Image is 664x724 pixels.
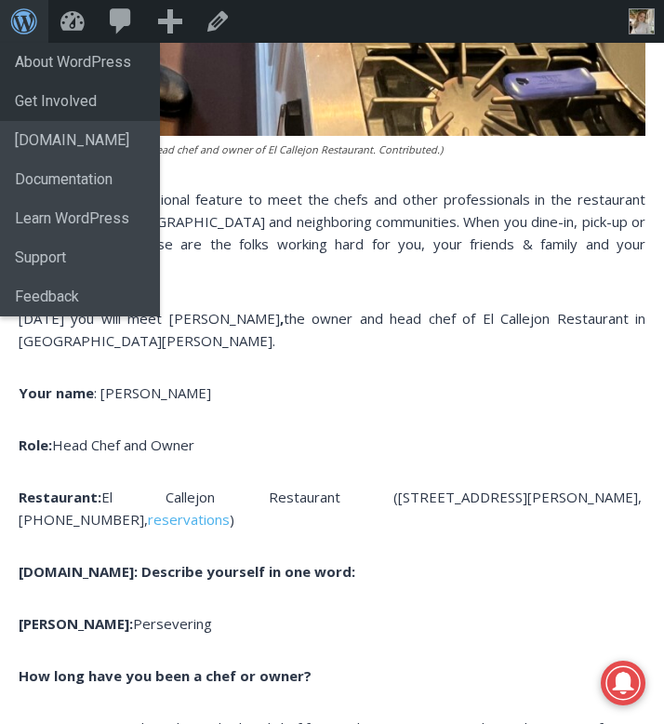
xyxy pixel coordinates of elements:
span: the owner and head chef of El Callejon Restaurant in [GEOGRAPHIC_DATA][PERSON_NAME]. [19,309,645,350]
span: Open Tues. - Sun. [PHONE_NUMBER] [6,192,182,262]
b: Role: [19,436,52,454]
span: Head Chef and Owner [52,436,194,454]
figcaption: (PHOTO: [PERSON_NAME], head chef and owner of El Callejon Restaurant. Contributed.) [19,141,645,158]
b: [PERSON_NAME]: [19,614,133,633]
b: , [280,309,284,328]
span: is an occasional feature to meet the chefs and other professionals in the restaurant kitchens acr... [19,190,645,275]
span: Persevering [19,614,212,633]
b: [DOMAIN_NAME]: Describe yourself in one word: [19,562,355,581]
b: How long have you been a chef or owner? [19,666,312,685]
img: (PHOTO: MyRye.com Summer 2023 intern Beatrice Larzul.) [629,8,655,34]
div: "the precise, almost orchestrated movements of cutting and assembling sushi and [PERSON_NAME] mak... [192,116,273,222]
span: ) [230,510,234,529]
span: : [PERSON_NAME] [94,383,211,402]
a: reservations [148,510,230,529]
h4: Book [PERSON_NAME]'s Good Humor for Your Event [15,187,247,230]
a: Open Tues. - Sun. [PHONE_NUMBER] [1,187,187,232]
b: Restaurant: [19,488,101,506]
span: [DATE] you will meet [PERSON_NAME] [19,309,280,328]
span: El Callejon Restaurant ([STREET_ADDRESS][PERSON_NAME], [PHONE_NUMBER], [19,488,645,529]
div: Serving [GEOGRAPHIC_DATA] Since [DATE] [194,57,307,159]
a: Book [PERSON_NAME]'s Good Humor for Your Event [1,185,278,232]
b: Your name [19,383,94,402]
